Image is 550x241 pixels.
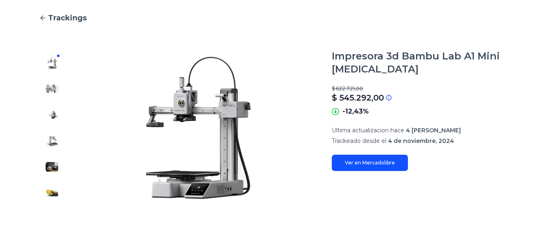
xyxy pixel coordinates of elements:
[406,127,461,134] span: 4 [PERSON_NAME]
[332,85,511,92] p: $ 622.721,00
[332,50,511,76] h1: Impresora 3d Bambu Lab A1 Mini [MEDICAL_DATA]
[46,160,59,173] img: Impresora 3d Bambu Lab A1 Mini Macrotec
[48,12,87,24] span: Trackings
[81,50,316,206] img: Impresora 3d Bambu Lab A1 Mini Macrotec
[46,108,59,121] img: Impresora 3d Bambu Lab A1 Mini Macrotec
[46,82,59,95] img: Impresora 3d Bambu Lab A1 Mini Macrotec
[332,127,404,134] span: Ultima actualizacion hace
[342,107,369,116] p: -12,43%
[388,137,454,145] span: 4 de noviembre, 2024
[332,92,384,103] p: $ 545.292,00
[332,137,386,145] span: Trackeado desde el
[46,134,59,147] img: Impresora 3d Bambu Lab A1 Mini Macrotec
[46,56,59,69] img: Impresora 3d Bambu Lab A1 Mini Macrotec
[332,155,408,171] a: Ver en Mercadolibre
[39,12,511,24] a: Trackings
[46,186,59,199] img: Impresora 3d Bambu Lab A1 Mini Macrotec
